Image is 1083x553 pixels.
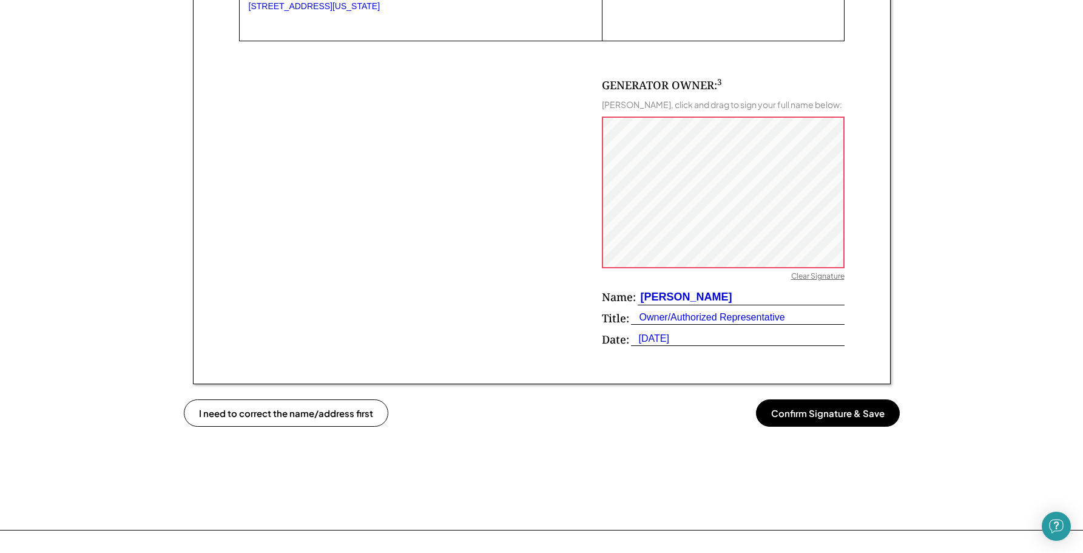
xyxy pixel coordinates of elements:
button: I need to correct the name/address first [184,399,388,427]
div: [PERSON_NAME], click and drag to sign your full name below: [602,99,842,110]
div: Date: [602,332,629,347]
div: Owner/Authorized Representative [631,311,785,324]
div: Open Intercom Messenger [1042,512,1071,541]
button: Confirm Signature & Save [756,399,900,427]
div: [PERSON_NAME] [638,290,732,305]
div: [DATE] [631,332,669,345]
div: Title: [602,311,629,326]
div: Clear Signature [791,271,845,283]
div: GENERATOR OWNER: [602,78,722,93]
div: [STREET_ADDRESS][US_STATE] [249,1,593,12]
sup: 3 [717,76,722,87]
div: Name: [602,290,636,305]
